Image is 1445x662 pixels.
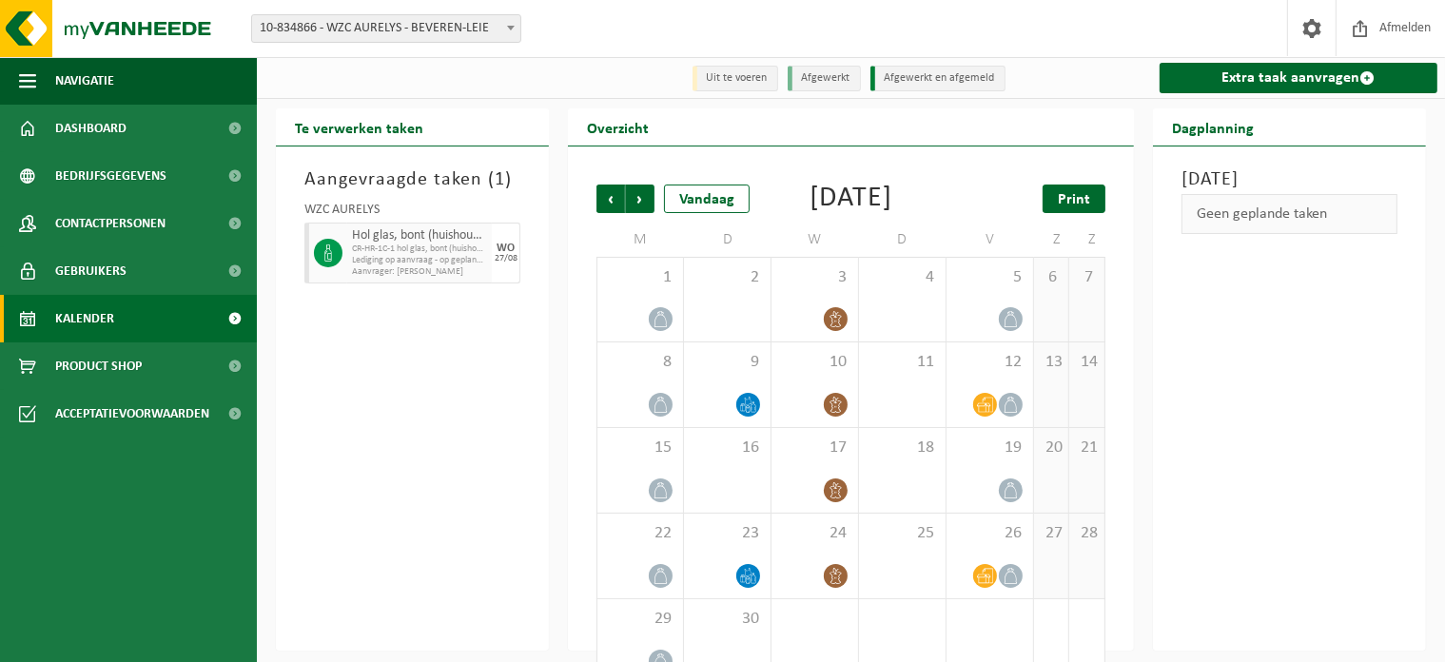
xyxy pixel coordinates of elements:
td: Z [1069,223,1104,257]
span: 26 [956,523,1024,544]
td: M [596,223,684,257]
span: 14 [1079,352,1094,373]
span: CR-HR-1C-1 hol glas, bont (huishoudelijk) [352,243,487,255]
div: Vandaag [664,185,750,213]
span: 20 [1044,438,1059,458]
span: 15 [607,438,674,458]
span: Print [1058,192,1090,207]
span: 13 [1044,352,1059,373]
td: V [947,223,1034,257]
span: Hol glas, bont (huishoudelijk) [352,228,487,243]
span: 8 [607,352,674,373]
span: Lediging op aanvraag - op geplande route [352,255,487,266]
span: 3 [781,267,849,288]
span: Dashboard [55,105,127,152]
span: 1 [607,267,674,288]
span: Volgende [626,185,654,213]
a: Extra taak aanvragen [1160,63,1437,93]
span: Vorige [596,185,625,213]
span: 6 [1044,267,1059,288]
span: Gebruikers [55,247,127,295]
li: Afgewerkt [788,66,861,91]
h2: Overzicht [568,108,668,146]
h2: Te verwerken taken [276,108,442,146]
span: Navigatie [55,57,114,105]
div: Geen geplande taken [1181,194,1397,234]
span: 10-834866 - WZC AURELYS - BEVEREN-LEIE [252,15,520,42]
span: 7 [1079,267,1094,288]
span: 1 [495,170,505,189]
div: WO [497,243,515,254]
span: 9 [693,352,761,373]
td: D [684,223,771,257]
span: Contactpersonen [55,200,166,247]
span: 16 [693,438,761,458]
span: Bedrijfsgegevens [55,152,166,200]
span: Acceptatievoorwaarden [55,390,209,438]
span: 21 [1079,438,1094,458]
span: 30 [693,609,761,630]
span: 5 [956,267,1024,288]
h3: Aangevraagde taken ( ) [304,165,520,194]
td: Z [1034,223,1069,257]
span: 23 [693,523,761,544]
span: 2 [693,267,761,288]
span: 17 [781,438,849,458]
span: 10-834866 - WZC AURELYS - BEVEREN-LEIE [251,14,521,43]
span: 22 [607,523,674,544]
li: Uit te voeren [693,66,778,91]
span: 24 [781,523,849,544]
span: 4 [869,267,936,288]
span: Aanvrager: [PERSON_NAME] [352,266,487,278]
span: 18 [869,438,936,458]
span: 27 [1044,523,1059,544]
td: W [771,223,859,257]
span: 10 [781,352,849,373]
li: Afgewerkt en afgemeld [870,66,1006,91]
span: Product Shop [55,342,142,390]
a: Print [1043,185,1105,213]
div: WZC AURELYS [304,204,520,223]
span: 11 [869,352,936,373]
div: [DATE] [810,185,892,213]
span: Kalender [55,295,114,342]
span: 19 [956,438,1024,458]
span: 25 [869,523,936,544]
div: 27/08 [495,254,517,263]
h2: Dagplanning [1153,108,1273,146]
h3: [DATE] [1181,165,1397,194]
span: 28 [1079,523,1094,544]
td: D [859,223,947,257]
span: 29 [607,609,674,630]
span: 12 [956,352,1024,373]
